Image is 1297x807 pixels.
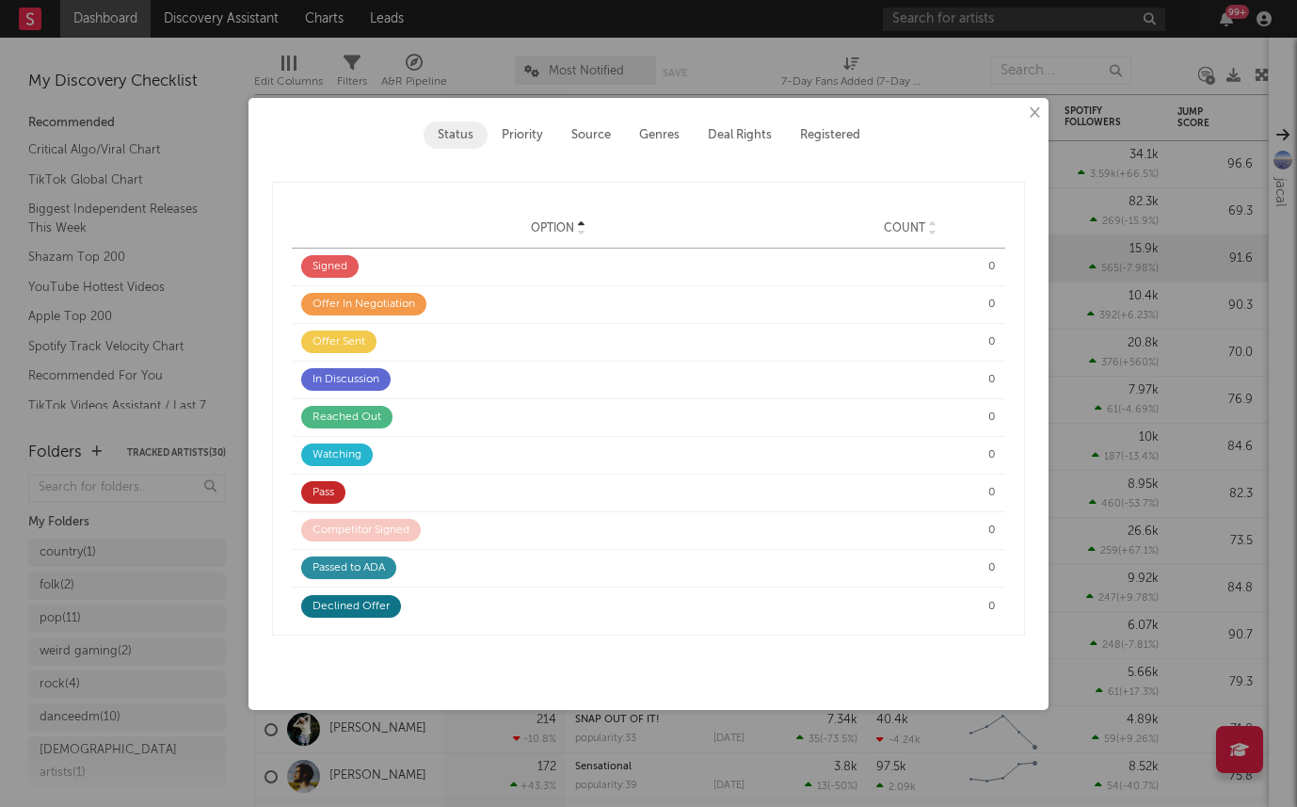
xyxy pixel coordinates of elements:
[694,121,786,149] button: Deal Rights
[488,121,557,149] button: Priority
[301,444,373,466] div: Watching
[1023,103,1044,123] button: ×
[825,598,996,615] div: 0
[301,595,401,618] div: Declined Offer
[786,121,874,149] button: Registered
[301,519,421,541] div: Competitor Signed
[825,559,996,576] div: 0
[531,222,574,235] span: Option
[825,258,996,275] div: 0
[301,368,391,391] div: In Discussion
[825,522,996,539] div: 0
[424,121,488,149] button: Status
[825,296,996,313] div: 0
[825,371,996,388] div: 0
[825,446,996,463] div: 0
[301,481,345,504] div: Pass
[625,121,694,149] button: Genres
[884,222,925,235] span: Count
[557,121,625,149] button: Source
[825,409,996,426] div: 0
[825,333,996,350] div: 0
[301,331,376,353] div: Offer Sent
[301,293,426,315] div: Offer In Negotiation
[301,255,359,278] div: Signed
[301,406,392,428] div: Reached Out
[825,484,996,501] div: 0
[301,557,396,579] div: Passed to ADA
